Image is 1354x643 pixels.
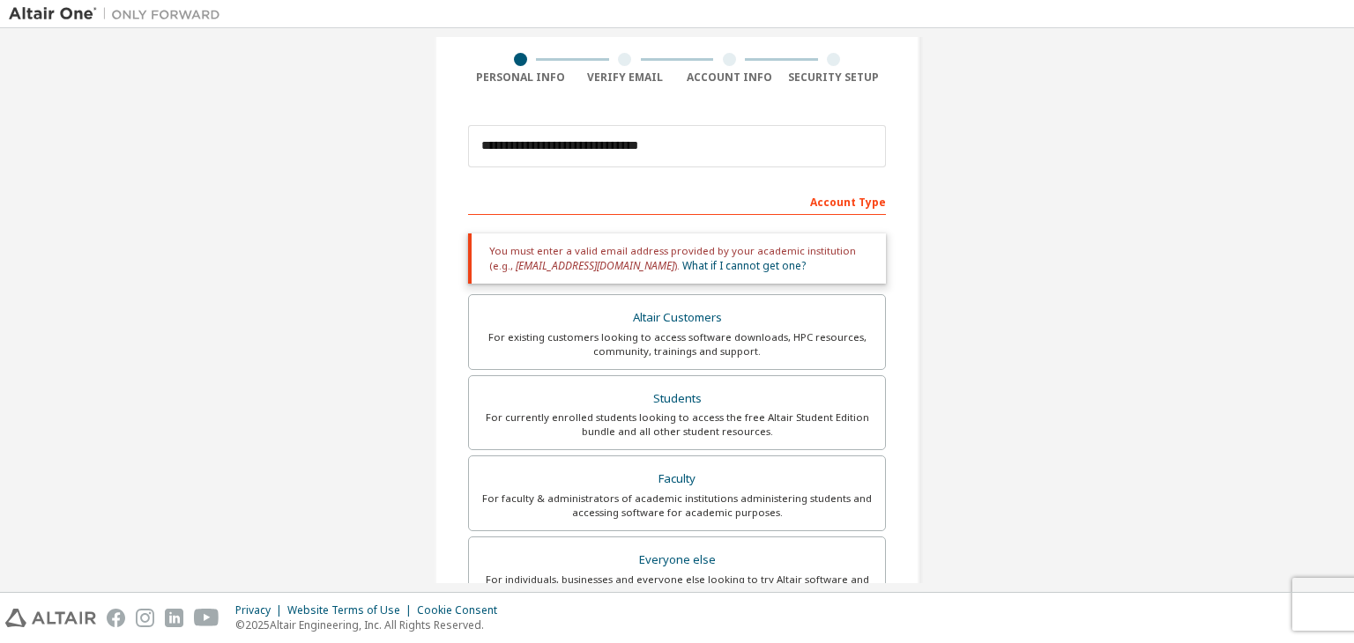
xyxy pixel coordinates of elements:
img: linkedin.svg [165,609,183,627]
div: For individuals, businesses and everyone else looking to try Altair software and explore our prod... [480,573,874,601]
img: facebook.svg [107,609,125,627]
div: Cookie Consent [417,603,508,617]
div: For existing customers looking to access software downloads, HPC resources, community, trainings ... [480,330,874,358]
img: altair_logo.svg [5,609,96,627]
div: Altair Customers [480,306,874,330]
img: Altair One [9,5,229,23]
div: Account Type [468,187,886,215]
img: instagram.svg [136,609,154,627]
div: For faculty & administrators of academic institutions administering students and accessing softwa... [480,491,874,520]
div: Personal Info [468,70,573,85]
div: For currently enrolled students looking to access the free Altair Student Edition bundle and all ... [480,410,874,439]
a: What if I cannot get one? [682,258,806,273]
div: Verify Email [573,70,678,85]
div: Website Terms of Use [287,603,417,617]
div: Faculty [480,467,874,491]
div: Privacy [235,603,287,617]
div: Security Setup [782,70,887,85]
span: [EMAIL_ADDRESS][DOMAIN_NAME] [516,258,674,273]
div: You must enter a valid email address provided by your academic institution (e.g., ). [468,233,886,284]
div: Students [480,387,874,411]
div: Everyone else [480,548,874,573]
div: Account Info [677,70,782,85]
p: © 2025 Altair Engineering, Inc. All Rights Reserved. [235,617,508,632]
img: youtube.svg [194,609,219,627]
